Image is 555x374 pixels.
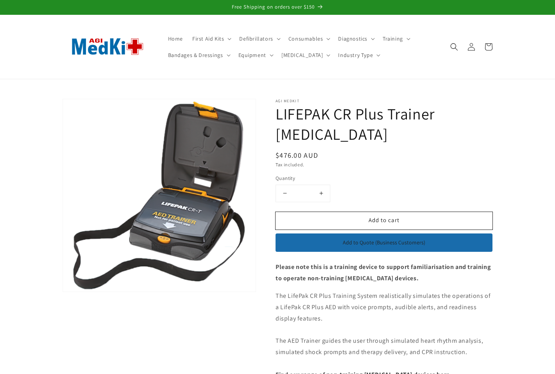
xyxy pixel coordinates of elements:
[239,35,273,42] span: Defibrillators
[276,99,492,103] p: AGI MedKit
[188,30,235,47] summary: First Aid Kits
[238,52,266,59] span: Equipment
[276,151,318,160] span: $476.00 AUD
[63,25,152,68] img: AGI MedKit
[168,35,183,42] span: Home
[192,35,224,42] span: First Aid Kits
[369,216,399,224] span: Add to cart
[333,30,378,47] summary: Diagnostics
[163,30,188,47] a: Home
[163,47,234,63] summary: Bandages & Dressings
[276,161,492,169] div: Tax included.
[383,35,403,42] span: Training
[168,52,223,59] span: Bandages & Dressings
[276,103,492,144] h1: LIFEPAK CR Plus Trainer [MEDICAL_DATA]
[288,35,323,42] span: Consumables
[277,47,333,63] summary: [MEDICAL_DATA]
[8,4,547,11] p: Free Shipping on orders over $150
[234,47,277,63] summary: Equipment
[276,233,492,252] button: Add to Quote (Business Customers)
[446,38,463,55] summary: Search
[63,99,256,296] media-gallery: Gallery Viewer
[378,30,414,47] summary: Training
[333,47,383,63] summary: Industry Type
[276,175,420,182] label: Quantity
[235,30,283,47] summary: Defibrillators
[338,52,373,59] span: Industry Type
[276,212,492,230] button: Add to cart
[338,35,367,42] span: Diagnostics
[284,30,334,47] summary: Consumables
[276,263,491,282] strong: Please note this is a training device to support familiarisation and training to operate non-trai...
[281,52,323,59] span: [MEDICAL_DATA]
